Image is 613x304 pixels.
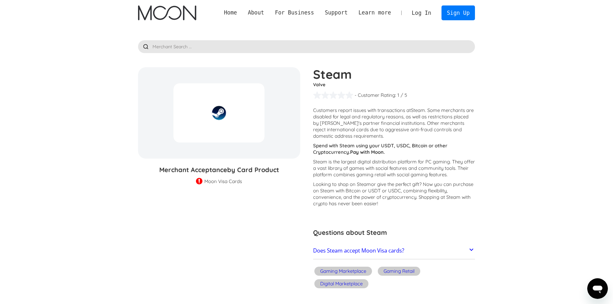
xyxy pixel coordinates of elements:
[227,166,279,174] span: by Card Product
[350,149,385,155] strong: Pay with Moon.
[242,9,269,17] div: About
[313,107,475,139] p: Customers report issues with transactions at . Some merchants are disabled for legal and regulato...
[218,9,242,17] a: Home
[313,81,475,88] h5: Valve
[138,5,196,20] a: home
[275,9,314,17] div: For Business
[320,9,353,17] div: Support
[325,9,348,17] div: Support
[406,6,437,20] a: Log In
[138,40,475,53] input: Merchant Search ...
[355,92,396,98] div: - Customer Rating:
[313,181,475,207] p: Looking to shop on Steam ? Now you can purchase on Steam with Bitcoin or USDT or USDC, combining ...
[384,268,414,274] div: Gaming Retail
[411,107,425,113] span: Steam
[320,268,366,274] div: Gaming Marketplace
[204,178,242,185] div: Moon Visa Cards
[313,228,475,237] h3: Questions about Steam
[313,244,475,257] a: Does Steam accept Moon Visa cards?
[313,143,475,155] p: Spend with Steam using your USDT, USDC, Bitcoin or other Cryptocurrency.
[138,165,300,175] h3: Merchant Acceptance
[353,9,396,17] div: Learn more
[441,5,475,20] a: Sign Up
[587,278,608,299] iframe: Button to launch messaging window
[313,67,475,81] h1: Steam
[313,278,370,291] a: Digital Marketplace
[138,5,196,20] img: Moon Logo
[320,281,363,287] div: Digital Marketplace
[397,92,399,98] div: 1
[371,181,419,187] span: or give the perfect gift
[376,266,422,278] a: Gaming Retail
[313,247,404,254] h2: Does Steam accept Moon Visa cards?
[358,9,391,17] div: Learn more
[270,9,320,17] div: For Business
[401,92,407,98] div: / 5
[313,266,373,278] a: Gaming Marketplace
[248,9,264,17] div: About
[313,159,475,178] p: Steam is the largest digital distribution platform for PC gaming. They offer a vast library of ga...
